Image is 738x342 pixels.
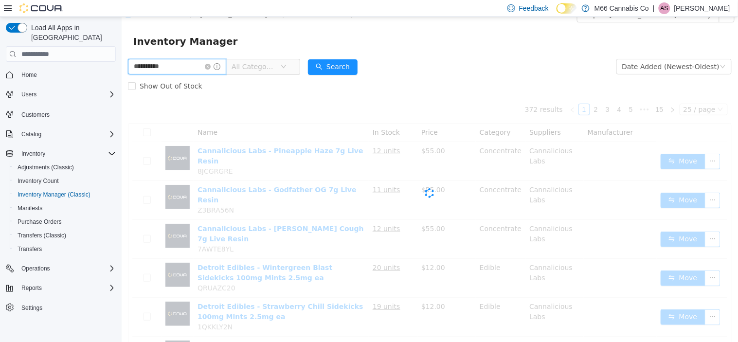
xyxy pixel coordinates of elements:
span: Settings [21,304,42,312]
span: Operations [18,263,116,274]
button: Reports [2,281,120,295]
button: Inventory [18,148,49,160]
button: Home [2,68,120,82]
span: Home [21,71,37,79]
button: Catalog [18,128,45,140]
span: Transfers (Classic) [18,232,66,239]
a: Inventory Manager (Classic) [14,189,94,200]
nav: Complex example [6,64,116,340]
button: Users [18,89,40,100]
button: Reports [18,282,46,294]
p: M66 Cannabis Co [594,2,649,14]
img: Cova [19,3,63,13]
span: Purchase Orders [14,216,116,228]
button: Transfers (Classic) [10,229,120,242]
a: Inventory Count [14,175,63,187]
a: Manifests [14,202,46,214]
i: icon: down [598,47,604,54]
button: Purchase Orders [10,215,120,229]
span: Customers [21,111,50,119]
p: | [653,2,655,14]
p: [PERSON_NAME] [674,2,730,14]
button: Manifests [10,201,120,215]
span: Inventory Manager (Classic) [14,189,116,200]
span: Customers [18,108,116,120]
button: Catalog [2,127,120,141]
a: Customers [18,109,54,121]
button: Customers [2,107,120,121]
span: Inventory [21,150,45,158]
a: Transfers (Classic) [14,230,70,241]
span: Adjustments (Classic) [14,162,116,173]
button: icon: searchSearch [186,42,236,58]
button: Transfers [10,242,120,256]
span: All Categories [110,45,154,54]
div: Date Added (Newest-Oldest) [501,42,598,57]
i: icon: down [159,47,165,54]
span: Show Out of Stock [14,65,85,73]
div: Angela Sunyog [659,2,670,14]
span: AS [661,2,668,14]
span: Users [21,90,36,98]
span: Operations [21,265,50,272]
span: Purchase Orders [18,218,62,226]
i: icon: info-circle [92,46,99,53]
a: Home [18,69,41,81]
i: icon: close-circle [83,47,89,53]
span: Settings [18,302,116,314]
button: Inventory Manager (Classic) [10,188,120,201]
span: Manifests [14,202,116,214]
span: Adjustments (Classic) [18,163,74,171]
span: Transfers [14,243,116,255]
button: Inventory [2,147,120,161]
a: Settings [18,302,46,314]
button: Operations [18,263,54,274]
span: Load All Apps in [GEOGRAPHIC_DATA] [27,23,116,42]
button: Inventory Count [10,174,120,188]
span: Manifests [18,204,42,212]
span: Catalog [21,130,41,138]
span: Home [18,69,116,81]
input: Dark Mode [557,3,577,14]
span: Transfers [18,245,42,253]
button: Users [2,88,120,101]
span: Catalog [18,128,116,140]
a: Transfers [14,243,46,255]
button: Settings [2,301,120,315]
span: Inventory Count [14,175,116,187]
span: Transfers (Classic) [14,230,116,241]
span: Feedback [519,3,549,13]
span: Inventory Count [18,177,59,185]
span: Inventory Manager (Classic) [18,191,90,198]
a: Purchase Orders [14,216,66,228]
button: Adjustments (Classic) [10,161,120,174]
a: Adjustments (Classic) [14,162,78,173]
span: Users [18,89,116,100]
span: Reports [18,282,116,294]
span: Reports [21,284,42,292]
button: Operations [2,262,120,275]
span: Inventory Manager [12,17,122,32]
span: Inventory [18,148,116,160]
